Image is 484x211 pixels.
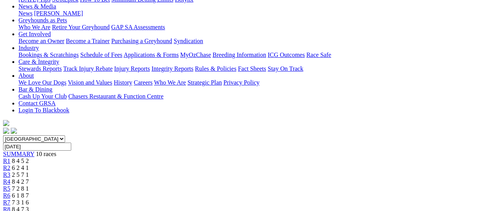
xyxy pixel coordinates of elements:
span: 8 4 2 7 [12,178,29,185]
a: R4 [3,178,10,185]
a: News & Media [18,3,56,10]
a: Who We Are [154,79,186,86]
a: R5 [3,185,10,192]
span: 6 1 8 7 [12,192,29,199]
a: GAP SA Assessments [111,24,165,30]
img: logo-grsa-white.png [3,120,9,126]
a: R7 [3,199,10,206]
a: Privacy Policy [223,79,260,86]
a: Bookings & Scratchings [18,52,79,58]
a: Greyhounds as Pets [18,17,67,23]
div: Bar & Dining [18,93,481,100]
a: Breeding Information [213,52,266,58]
span: 8 4 5 2 [12,158,29,164]
a: ICG Outcomes [268,52,305,58]
a: Purchasing a Greyhound [111,38,172,44]
a: Become an Owner [18,38,64,44]
a: Fact Sheets [238,65,266,72]
img: facebook.svg [3,128,9,134]
a: Contact GRSA [18,100,55,106]
a: History [114,79,132,86]
a: Race Safe [306,52,331,58]
span: 6 2 4 1 [12,164,29,171]
a: Stay On Track [268,65,303,72]
a: Rules & Policies [195,65,236,72]
a: Who We Are [18,24,50,30]
a: Get Involved [18,31,51,37]
a: Chasers Restaurant & Function Centre [68,93,163,100]
a: Syndication [174,38,203,44]
a: Care & Integrity [18,58,59,65]
a: SUMMARY [3,151,34,157]
div: About [18,79,481,86]
a: News [18,10,32,17]
a: Injury Reports [114,65,150,72]
a: R6 [3,192,10,199]
a: Applications & Forms [124,52,179,58]
a: About [18,72,34,79]
div: Greyhounds as Pets [18,24,481,31]
a: Careers [134,79,152,86]
span: 7 3 1 6 [12,199,29,206]
a: Become a Trainer [66,38,110,44]
div: Care & Integrity [18,65,481,72]
a: R3 [3,171,10,178]
a: We Love Our Dogs [18,79,66,86]
a: Login To Blackbook [18,107,69,113]
a: Schedule of Fees [80,52,122,58]
a: Strategic Plan [188,79,222,86]
a: Vision and Values [68,79,112,86]
span: 2 5 7 1 [12,171,29,178]
input: Select date [3,143,71,151]
span: 10 races [36,151,56,157]
a: Bar & Dining [18,86,52,93]
a: Retire Your Greyhound [52,24,110,30]
a: Track Injury Rebate [63,65,112,72]
div: Industry [18,52,481,58]
a: R1 [3,158,10,164]
div: News & Media [18,10,481,17]
a: Cash Up Your Club [18,93,67,100]
a: Integrity Reports [151,65,193,72]
img: twitter.svg [11,128,17,134]
div: Get Involved [18,38,481,45]
a: R2 [3,164,10,171]
a: [PERSON_NAME] [34,10,83,17]
a: Stewards Reports [18,65,62,72]
a: MyOzChase [180,52,211,58]
a: Industry [18,45,39,51]
span: 7 2 8 1 [12,185,29,192]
